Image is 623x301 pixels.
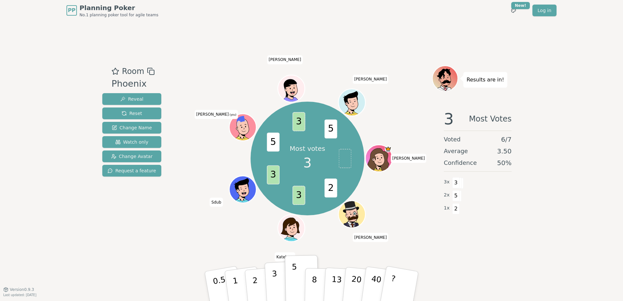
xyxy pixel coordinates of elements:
span: Request a feature [108,167,156,174]
span: Click to change your name [210,198,223,207]
span: 1 x [444,205,450,212]
span: 2 [325,179,337,197]
button: Version0.9.3 [3,287,34,292]
span: Planning Poker [80,3,158,12]
span: Last updated: [DATE] [3,293,36,297]
button: Watch only [102,136,161,148]
span: 3 [293,186,305,205]
span: 3 [444,111,454,127]
span: Room [122,65,144,77]
span: PP [68,7,75,14]
span: 5 [325,119,337,138]
button: Change Name [102,122,161,134]
span: 5 [452,190,460,201]
span: 3 [303,153,311,173]
span: No.1 planning poker tool for agile teams [80,12,158,18]
span: 2 x [444,192,450,199]
span: (you) [229,114,237,117]
span: Click to change your name [195,110,238,119]
span: Change Name [112,124,152,131]
span: Change Avatar [111,153,153,160]
span: Click to change your name [391,154,427,163]
a: Log in [532,5,557,16]
span: Click to change your name [353,233,388,242]
span: Bailey B is the host [385,146,392,152]
div: New! [511,2,530,9]
span: Watch only [115,139,149,145]
button: Reset [102,107,161,119]
div: Phoenix [111,77,154,91]
span: Click to change your name [353,75,388,84]
button: New! [508,5,519,16]
p: Most votes [290,144,325,153]
span: Most Votes [469,111,512,127]
span: 3 x [444,179,450,186]
span: 3 [452,177,460,188]
span: Reveal [120,96,143,102]
a: PPPlanning PokerNo.1 planning poker tool for agile teams [66,3,158,18]
button: Request a feature [102,165,161,177]
span: Average [444,147,468,156]
p: Results are in! [467,75,504,84]
span: 50 % [497,158,512,167]
span: Click to change your name [275,252,295,262]
span: Click to change your name [267,55,303,64]
span: 3 [267,165,280,184]
p: 5 [292,262,297,297]
span: 5 [267,133,280,151]
span: Reset [122,110,142,117]
button: Click to change your avatar [230,115,256,140]
span: 3.50 [497,147,512,156]
span: 3 [293,112,305,131]
span: 2 [452,203,460,214]
span: Version 0.9.3 [10,287,34,292]
span: Confidence [444,158,477,167]
span: 6 / 7 [501,135,512,144]
button: Reveal [102,93,161,105]
span: Voted [444,135,461,144]
button: Add as favourite [111,65,119,77]
button: Change Avatar [102,150,161,162]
